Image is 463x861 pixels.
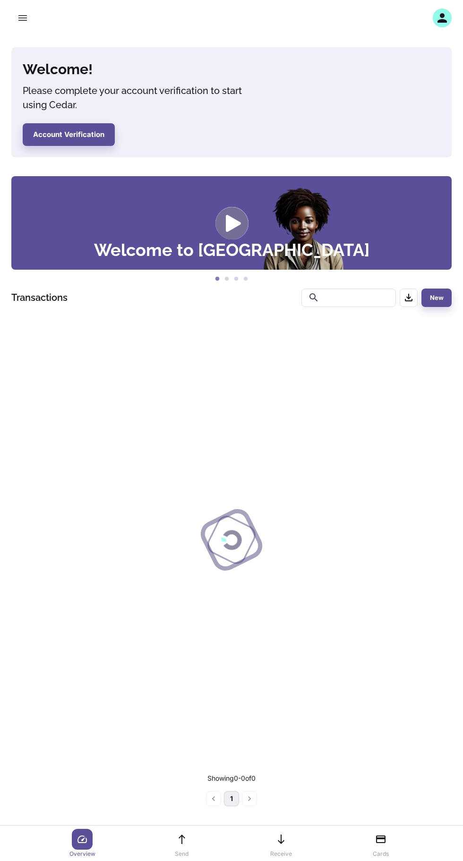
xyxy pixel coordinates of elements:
[207,773,256,784] p: Showing 0-0 of 0
[69,850,95,858] p: Overview
[23,123,115,146] button: Account Verification
[231,274,241,284] button: 3
[23,59,259,80] h4: Welcome!
[65,829,99,858] a: Overview
[23,84,259,112] h5: Please complete your account verification to start using Cedar.
[213,274,222,284] button: 1
[205,791,258,806] nav: pagination navigation
[165,829,199,858] a: Send
[264,829,298,858] a: Receive
[270,850,292,858] p: Receive
[364,829,398,858] a: Cards
[11,290,68,305] h1: Transactions
[421,289,452,307] button: New
[222,274,231,284] button: 2
[175,850,189,858] p: Send
[224,791,239,806] button: page 1
[373,850,389,858] p: Cards
[241,274,250,284] button: 4
[94,241,369,258] h3: Welcome to [GEOGRAPHIC_DATA]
